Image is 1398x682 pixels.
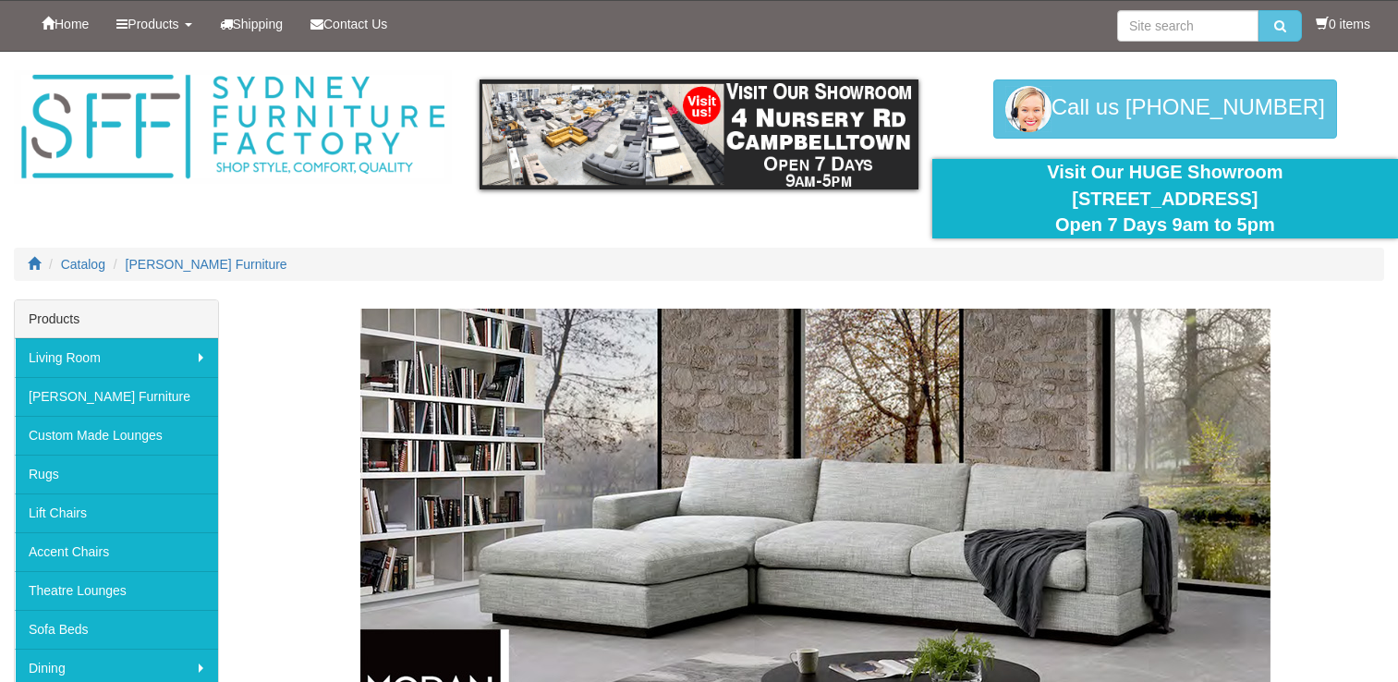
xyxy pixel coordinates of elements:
[103,1,205,47] a: Products
[233,17,284,31] span: Shipping
[28,1,103,47] a: Home
[15,455,218,493] a: Rugs
[15,416,218,455] a: Custom Made Lounges
[15,493,218,532] a: Lift Chairs
[297,1,401,47] a: Contact Us
[15,300,218,338] div: Products
[946,159,1384,238] div: Visit Our HUGE Showroom [STREET_ADDRESS] Open 7 Days 9am to 5pm
[128,17,178,31] span: Products
[14,70,452,184] img: Sydney Furniture Factory
[15,571,218,610] a: Theatre Lounges
[323,17,387,31] span: Contact Us
[15,532,218,571] a: Accent Chairs
[1316,15,1370,33] li: 0 items
[15,377,218,416] a: [PERSON_NAME] Furniture
[206,1,298,47] a: Shipping
[15,338,218,377] a: Living Room
[55,17,89,31] span: Home
[480,79,918,189] img: showroom.gif
[1117,10,1258,42] input: Site search
[15,610,218,649] a: Sofa Beds
[61,257,105,272] a: Catalog
[126,257,287,272] a: [PERSON_NAME] Furniture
